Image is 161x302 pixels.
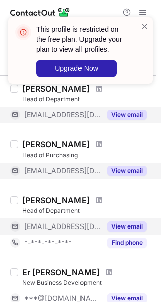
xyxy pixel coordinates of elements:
[24,166,101,175] span: [EMAIL_ADDRESS][DOMAIN_NAME]
[55,64,98,72] span: Upgrade Now
[10,6,70,18] img: ContactOut v5.3.10
[22,206,155,215] div: Head of Department
[22,150,155,160] div: Head of Purchasing
[36,24,129,54] header: This profile is restricted on the free plan. Upgrade your plan to view all profiles.
[107,238,147,248] button: Reveal Button
[36,60,117,77] button: Upgrade Now
[22,278,155,287] div: New Business Development
[24,110,101,119] span: [EMAIL_ADDRESS][DOMAIN_NAME]
[22,195,90,205] div: [PERSON_NAME]
[22,139,90,149] div: [PERSON_NAME]
[107,110,147,120] button: Reveal Button
[107,166,147,176] button: Reveal Button
[24,222,101,231] span: [EMAIL_ADDRESS][DOMAIN_NAME]
[15,24,31,40] img: error
[107,221,147,232] button: Reveal Button
[22,267,100,277] div: Er [PERSON_NAME]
